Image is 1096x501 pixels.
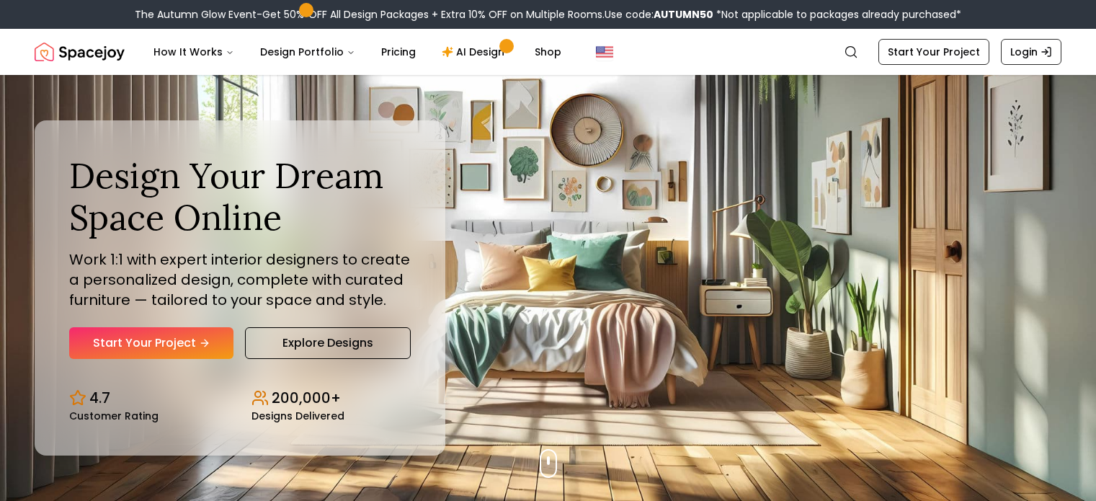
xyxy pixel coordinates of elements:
img: Spacejoy Logo [35,37,125,66]
span: *Not applicable to packages already purchased* [713,7,961,22]
a: Login [1001,39,1061,65]
a: Spacejoy [35,37,125,66]
h1: Design Your Dream Space Online [69,155,411,238]
button: Design Portfolio [249,37,367,66]
span: Use code: [605,7,713,22]
div: The Autumn Glow Event-Get 50% OFF All Design Packages + Extra 10% OFF on Multiple Rooms. [135,7,961,22]
p: 200,000+ [272,388,341,408]
nav: Global [35,29,1061,75]
div: Design stats [69,376,411,421]
button: How It Works [142,37,246,66]
a: Explore Designs [245,327,411,359]
a: Start Your Project [69,327,233,359]
a: Shop [523,37,573,66]
p: Work 1:1 with expert interior designers to create a personalized design, complete with curated fu... [69,249,411,310]
img: United States [596,43,613,61]
small: Customer Rating [69,411,159,421]
b: AUTUMN50 [654,7,713,22]
nav: Main [142,37,573,66]
a: Pricing [370,37,427,66]
a: AI Design [430,37,520,66]
p: 4.7 [89,388,110,408]
small: Designs Delivered [251,411,344,421]
a: Start Your Project [878,39,989,65]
